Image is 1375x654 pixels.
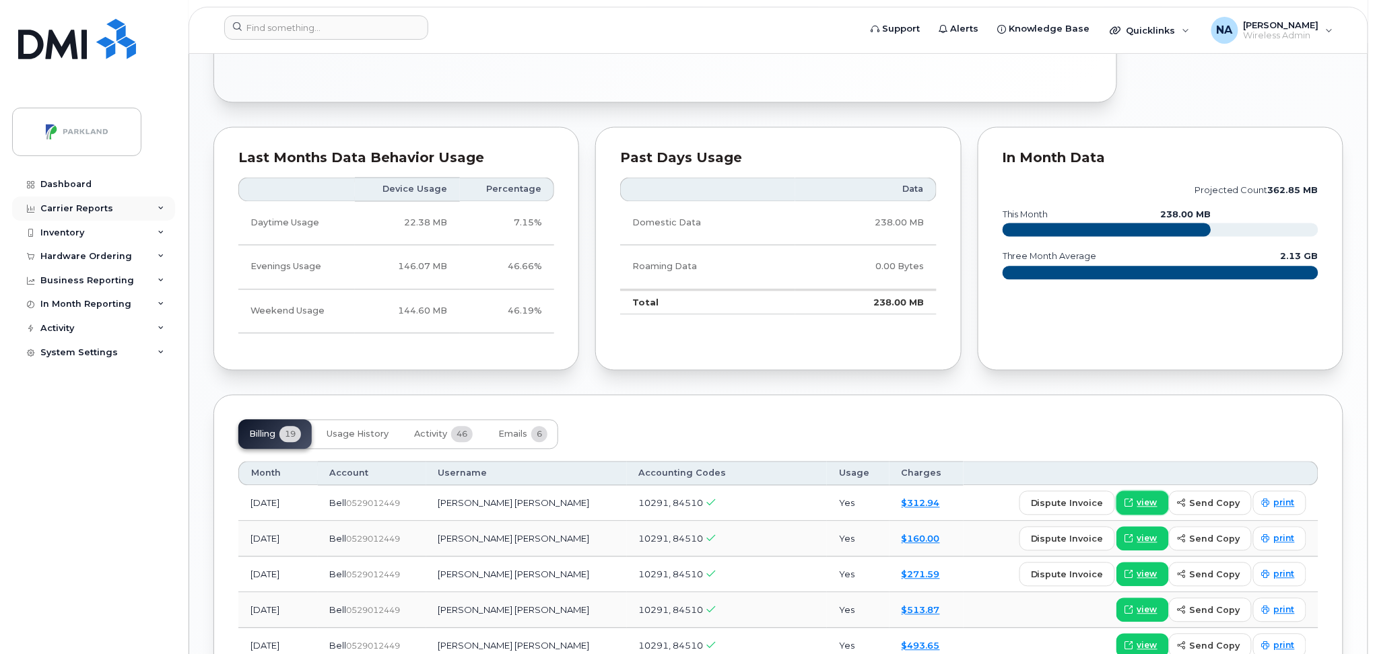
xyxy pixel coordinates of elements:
[1116,598,1169,622] a: view
[795,202,936,246] td: 238.00 MB
[347,606,401,616] span: 0529012449
[1253,562,1306,587] a: print
[1190,604,1240,617] span: send copy
[460,178,555,202] th: Percentage
[238,521,318,557] td: [DATE]
[1002,252,1097,262] text: three month average
[1031,533,1104,546] span: dispute invoice
[355,246,460,289] td: 146.07 MB
[827,521,889,557] td: Yes
[426,462,627,486] th: Username
[460,246,555,289] td: 46.66%
[1116,527,1169,551] a: view
[902,534,940,544] a: $160.00
[1169,562,1252,587] button: send copy
[330,569,347,580] span: Bell
[531,427,547,443] span: 6
[238,290,554,334] tr: Friday from 6:00pm to Monday 8:00am
[1019,491,1115,515] button: dispute invoice
[330,498,347,509] span: Bell
[1268,186,1318,196] tspan: 362.85 MB
[639,641,704,651] span: 10291, 84510
[224,15,428,40] input: Find something...
[238,486,318,521] td: [DATE]
[1274,533,1295,545] span: print
[620,152,936,166] div: Past Days Usage
[1116,491,1169,515] a: view
[827,593,889,628] td: Yes
[1101,17,1199,44] div: Quicklinks
[347,570,401,580] span: 0529012449
[1137,569,1158,581] span: view
[426,486,627,521] td: [PERSON_NAME] [PERSON_NAME]
[1031,497,1104,510] span: dispute invoice
[238,202,355,246] td: Daytime Usage
[347,534,401,544] span: 0529012449
[902,569,940,580] a: $271.59
[426,521,627,557] td: [PERSON_NAME] [PERSON_NAME]
[1031,569,1104,581] span: dispute invoice
[460,202,555,246] td: 7.15%
[795,290,936,316] td: 238.00 MB
[1274,604,1295,616] span: print
[827,486,889,521] td: Yes
[330,534,347,544] span: Bell
[238,462,318,486] th: Month
[498,429,527,440] span: Emails
[1274,497,1295,509] span: print
[1274,569,1295,581] span: print
[1253,598,1306,622] a: print
[795,178,936,202] th: Data
[1169,598,1252,622] button: send copy
[988,15,1100,42] a: Knowledge Base
[827,462,889,486] th: Usage
[1169,491,1252,515] button: send copy
[451,427,473,443] span: 46
[347,499,401,509] span: 0529012449
[1137,640,1158,652] span: view
[1244,20,1319,30] span: [PERSON_NAME]
[929,15,988,42] a: Alerts
[1009,22,1090,36] span: Knowledge Base
[1137,604,1158,616] span: view
[347,641,401,651] span: 0529012449
[902,498,940,509] a: $312.94
[795,246,936,289] td: 0.00 Bytes
[902,605,940,616] a: $513.87
[620,290,795,316] td: Total
[1217,22,1233,38] span: NA
[1190,533,1240,546] span: send copy
[639,569,704,580] span: 10291, 84510
[238,152,554,166] div: Last Months Data Behavior Usage
[1253,491,1306,515] a: print
[238,593,318,628] td: [DATE]
[318,462,426,486] th: Account
[238,246,554,289] tr: Weekdays from 6:00pm to 8:00am
[1019,562,1115,587] button: dispute invoice
[882,22,920,36] span: Support
[460,290,555,334] td: 46.19%
[1169,527,1252,551] button: send copy
[1137,533,1158,545] span: view
[950,22,978,36] span: Alerts
[1202,17,1343,44] div: Nahid Anjum
[1003,152,1318,166] div: In Month Data
[426,593,627,628] td: [PERSON_NAME] [PERSON_NAME]
[238,557,318,593] td: [DATE]
[902,641,940,651] a: $493.65
[639,605,704,616] span: 10291, 84510
[1160,210,1211,220] text: 238.00 MB
[1244,30,1319,41] span: Wireless Admin
[1190,640,1240,653] span: send copy
[620,202,795,246] td: Domestic Data
[355,202,460,246] td: 22.38 MB
[827,557,889,593] td: Yes
[238,290,355,334] td: Weekend Usage
[355,178,460,202] th: Device Usage
[238,246,355,289] td: Evenings Usage
[1116,562,1169,587] a: view
[1002,210,1048,220] text: this month
[1019,527,1115,551] button: dispute invoice
[327,429,389,440] span: Usage History
[414,429,447,440] span: Activity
